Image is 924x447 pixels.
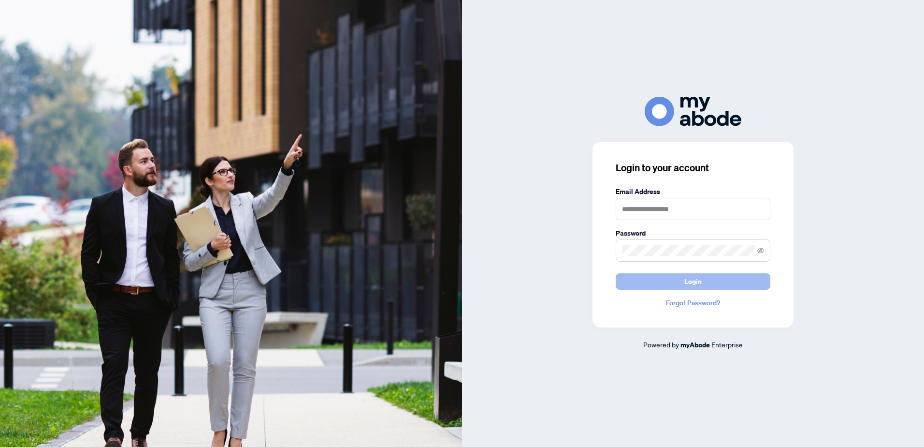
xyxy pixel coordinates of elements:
[680,340,710,350] a: myAbode
[645,97,741,126] img: ma-logo
[616,273,770,290] button: Login
[711,340,743,349] span: Enterprise
[616,161,770,175] h3: Login to your account
[684,274,702,289] span: Login
[616,298,770,308] a: Forgot Password?
[616,228,770,238] label: Password
[616,186,770,197] label: Email Address
[757,247,764,254] span: eye-invisible
[643,340,679,349] span: Powered by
